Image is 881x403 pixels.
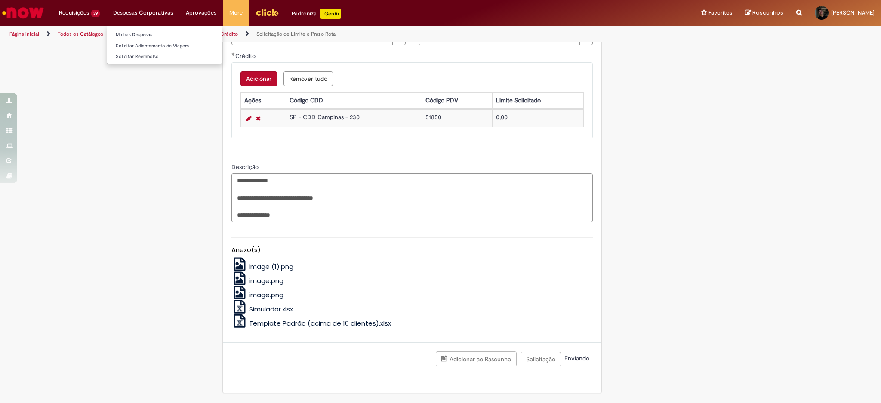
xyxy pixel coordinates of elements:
[107,41,222,51] a: Solicitar Adiantamento de Viagem
[231,305,293,314] a: Simulador.xlsx
[292,9,341,19] div: Padroniza
[831,9,875,16] span: [PERSON_NAME]
[231,52,235,56] span: Obrigatório Preenchido
[249,276,283,285] span: image.png
[235,52,257,60] span: Crédito
[286,92,422,108] th: Código CDD
[256,31,336,37] a: Solicitação de Limite e Prazo Rota
[563,354,593,362] span: Enviando...
[9,31,39,37] a: Página inicial
[422,109,492,127] td: 51850
[231,319,391,328] a: Template Padrão (acima de 10 clientes).xlsx
[231,246,593,254] h5: Anexo(s)
[107,52,222,62] a: Solicitar Reembolso
[745,9,783,17] a: Rascunhos
[244,113,254,123] a: Editar Linha 1
[107,30,222,40] a: Minhas Despesas
[113,9,173,17] span: Despesas Corporativas
[220,31,238,37] a: Crédito
[492,92,583,108] th: Limite Solicitado
[422,92,492,108] th: Código PDV
[240,71,277,86] button: Add a row for Crédito
[249,290,283,299] span: image.png
[186,9,216,17] span: Aprovações
[249,305,293,314] span: Simulador.xlsx
[58,31,103,37] a: Todos os Catálogos
[6,26,581,42] ul: Trilhas de página
[249,319,391,328] span: Template Padrão (acima de 10 clientes).xlsx
[231,173,593,222] textarea: Descrição
[1,4,45,22] img: ServiceNow
[286,109,422,127] td: SP - CDD Campinas - 230
[107,26,222,64] ul: Despesas Corporativas
[229,9,243,17] span: More
[91,10,100,17] span: 39
[708,9,732,17] span: Favoritos
[492,109,583,127] td: 0,00
[231,262,294,271] a: image (1).png
[256,6,279,19] img: click_logo_yellow_360x200.png
[249,262,293,271] span: image (1).png
[254,113,263,123] a: Remover linha 1
[231,163,260,171] span: Descrição
[240,92,286,108] th: Ações
[320,9,341,19] p: +GenAi
[231,290,284,299] a: image.png
[752,9,783,17] span: Rascunhos
[59,9,89,17] span: Requisições
[283,71,333,86] button: Remove all rows for Crédito
[231,276,284,285] a: image.png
